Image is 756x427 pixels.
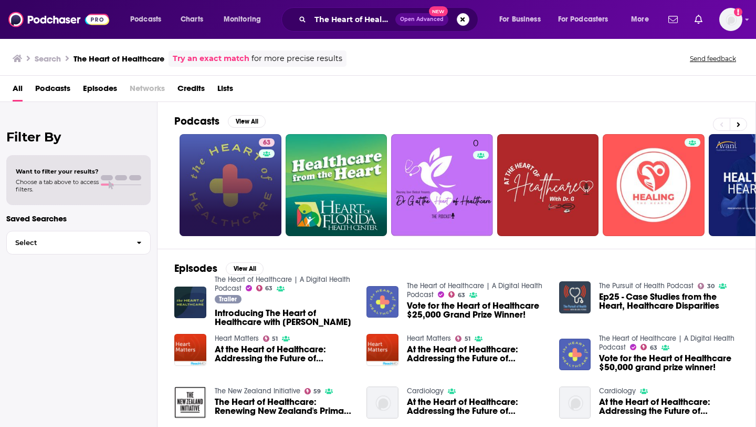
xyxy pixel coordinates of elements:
[215,334,259,343] a: Heart Matters
[310,11,395,28] input: Search podcasts, credits, & more...
[272,337,278,341] span: 51
[174,11,209,28] a: Charts
[16,178,99,193] span: Choose a tab above to access filters.
[215,345,354,363] a: At the Heart of Healthcare: Addressing the Future of Cardiology Care
[313,389,321,394] span: 59
[407,334,451,343] a: Heart Matters
[407,301,547,319] a: Vote for the Heart of Healthcare $25,000 Grand Prize Winner!
[215,275,350,293] a: The Heart of Healthcare | A Digital Health Podcast
[35,80,70,101] a: Podcasts
[719,8,742,31] span: Logged in as elliesachs09
[458,293,465,298] span: 63
[407,345,547,363] a: At the Heart of Healthcare: Addressing the Future of Cardiology Care
[83,80,117,101] a: Episodes
[177,80,205,101] a: Credits
[559,281,591,313] img: Ep25 - Case Studies from the Heart, Healthcare Disparities
[123,11,175,28] button: open menu
[448,291,465,298] a: 63
[366,286,398,318] img: Vote for the Heart of Healthcare $25,000 Grand Prize Winner!
[181,12,203,27] span: Charts
[130,80,165,101] span: Networks
[215,387,300,395] a: The New Zealand Initiative
[707,284,715,289] span: 30
[429,6,448,16] span: New
[407,398,547,415] a: At the Heart of Healthcare: Addressing the Future of Cardiology Care
[73,54,164,64] h3: The Heart of Healthcare
[16,168,99,175] span: Want to filter your results?
[640,344,657,350] a: 63
[226,262,264,275] button: View All
[599,354,739,372] a: Vote for the Heart of Healthcare $50,000 grand prize winner!
[407,281,542,299] a: The Heart of Healthcare | A Digital Health Podcast
[631,12,649,27] span: More
[228,115,266,128] button: View All
[304,388,321,394] a: 59
[215,309,354,327] span: Introducing The Heart of Healthcare with [PERSON_NAME]
[664,11,682,28] a: Show notifications dropdown
[259,138,275,147] a: 63
[719,8,742,31] img: User Profile
[174,387,206,419] img: The Heart of Healthcare: Renewing New Zealand's Primary Care System
[265,286,272,291] span: 63
[174,262,217,275] h2: Episodes
[251,53,342,65] span: for more precise results
[256,285,273,291] a: 63
[499,12,541,27] span: For Business
[690,11,707,28] a: Show notifications dropdown
[13,80,23,101] a: All
[559,339,591,371] img: Vote for the Heart of Healthcare $50,000 grand prize winner!
[216,11,275,28] button: open menu
[174,115,266,128] a: PodcastsView All
[8,9,109,29] img: Podchaser - Follow, Share and Rate Podcasts
[650,345,657,350] span: 63
[174,287,206,319] img: Introducing The Heart of Healthcare with Halle Tecco
[217,80,233,101] a: Lists
[698,283,715,289] a: 30
[6,129,151,145] h2: Filter By
[558,12,608,27] span: For Podcasters
[395,13,448,26] button: Open AdvancedNew
[366,334,398,366] img: At the Heart of Healthcare: Addressing the Future of Cardiology Care
[624,11,662,28] button: open menu
[215,398,354,415] a: The Heart of Healthcare: Renewing New Zealand's Primary Care System
[455,335,470,342] a: 51
[599,387,636,395] a: Cardiology
[215,309,354,327] a: Introducing The Heart of Healthcare with Halle Tecco
[366,387,398,419] img: At the Heart of Healthcare: Addressing the Future of Cardiology Care
[599,398,739,415] a: At the Heart of Healthcare: Addressing the Future of Cardiology Care
[599,292,739,310] a: Ep25 - Case Studies from the Heart, Healthcare Disparities
[473,138,489,232] div: 0
[180,134,281,236] a: 63
[551,11,624,28] button: open menu
[599,334,734,352] a: The Heart of Healthcare | A Digital Health Podcast
[263,335,278,342] a: 51
[7,239,128,246] span: Select
[174,334,206,366] img: At the Heart of Healthcare: Addressing the Future of Cardiology Care
[6,231,151,255] button: Select
[219,296,237,302] span: Trailer
[6,213,151,223] p: Saved Searches
[465,337,470,341] span: 51
[559,387,591,419] img: At the Heart of Healthcare: Addressing the Future of Cardiology Care
[391,134,493,236] a: 0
